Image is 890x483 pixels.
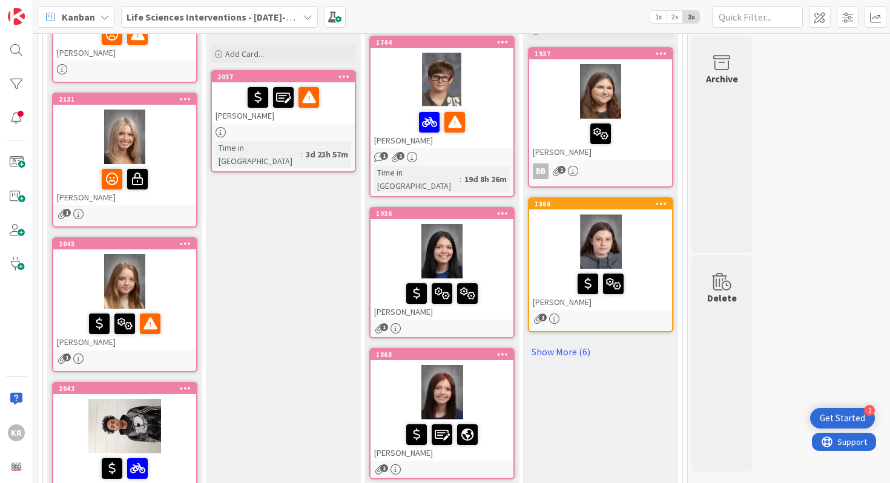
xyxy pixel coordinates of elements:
div: BB [529,163,672,179]
div: 2037[PERSON_NAME] [212,71,355,123]
a: 2037[PERSON_NAME]Time in [GEOGRAPHIC_DATA]:3d 23h 57m [211,70,356,172]
a: 1868[PERSON_NAME] [369,348,515,479]
input: Quick Filter... [712,6,803,28]
span: Add Card... [542,25,581,36]
span: 1 [397,152,404,160]
div: BB [533,163,549,179]
div: 1866 [529,199,672,209]
span: 2x [667,11,683,23]
span: Add Card... [225,48,264,59]
a: 2045[PERSON_NAME] [52,237,197,372]
div: [PERSON_NAME] [529,119,672,160]
div: 1744 [376,38,513,47]
div: 3d 23h 57m [303,148,351,161]
div: 19d 8h 26m [461,172,510,186]
div: 2037 [212,71,355,82]
div: 1744 [371,37,513,48]
span: 1 [380,152,388,160]
div: Open Get Started checklist, remaining modules: 3 [810,408,875,429]
span: 1 [539,314,547,321]
img: Visit kanbanzone.com [8,8,25,25]
div: [PERSON_NAME] [53,164,196,205]
a: 1744[PERSON_NAME]Time in [GEOGRAPHIC_DATA]:19d 8h 26m [369,36,515,197]
span: Support [25,2,55,16]
div: 1936[PERSON_NAME] [371,208,513,320]
span: 3x [683,11,699,23]
div: 1868 [376,350,513,359]
div: [PERSON_NAME] [53,19,196,61]
div: Archive [706,71,738,86]
div: 1937 [535,50,672,58]
div: 2045 [59,240,196,248]
div: [PERSON_NAME] [53,8,196,61]
a: 2131[PERSON_NAME] [52,93,197,228]
span: 1 [63,353,71,361]
div: [PERSON_NAME] [371,419,513,461]
a: 1937[PERSON_NAME]BB [528,47,673,188]
div: 2131[PERSON_NAME] [53,94,196,205]
div: [PERSON_NAME] [529,269,672,310]
div: [PERSON_NAME] [371,107,513,148]
div: 2045 [53,238,196,249]
div: Time in [GEOGRAPHIC_DATA] [374,166,460,192]
div: Delete [707,291,737,305]
span: 1 [558,166,565,174]
span: : [460,172,461,186]
div: 1868 [371,349,513,360]
div: 1744[PERSON_NAME] [371,37,513,148]
div: [PERSON_NAME] [53,309,196,350]
div: Time in [GEOGRAPHIC_DATA] [216,141,301,168]
a: 1936[PERSON_NAME] [369,207,515,338]
div: 1936 [371,208,513,219]
div: 2043 [53,383,196,394]
div: 2045[PERSON_NAME] [53,238,196,350]
div: [PERSON_NAME] [212,82,355,123]
div: Get Started [820,412,865,424]
span: : [301,148,303,161]
div: 1937 [529,48,672,59]
b: Life Sciences Interventions - [DATE]-[DATE] [127,11,314,23]
div: 1937[PERSON_NAME] [529,48,672,160]
div: 2037 [217,73,355,81]
span: Kanban [62,10,95,24]
a: Show More (6) [528,342,673,361]
div: 2131 [53,94,196,105]
div: 2131 [59,95,196,103]
span: 1 [380,464,388,472]
div: 1936 [376,209,513,218]
span: 1 [63,209,71,217]
div: 1868[PERSON_NAME] [371,349,513,461]
a: [PERSON_NAME] [52,7,197,83]
a: 1866[PERSON_NAME] [528,197,673,332]
div: [PERSON_NAME] [371,278,513,320]
div: 1866[PERSON_NAME] [529,199,672,310]
img: avatar [8,458,25,475]
div: 1866 [535,200,672,208]
span: 1 [380,323,388,331]
div: 3 [864,405,875,416]
div: KR [8,424,25,441]
div: 2043 [59,384,196,393]
span: 1x [650,11,667,23]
